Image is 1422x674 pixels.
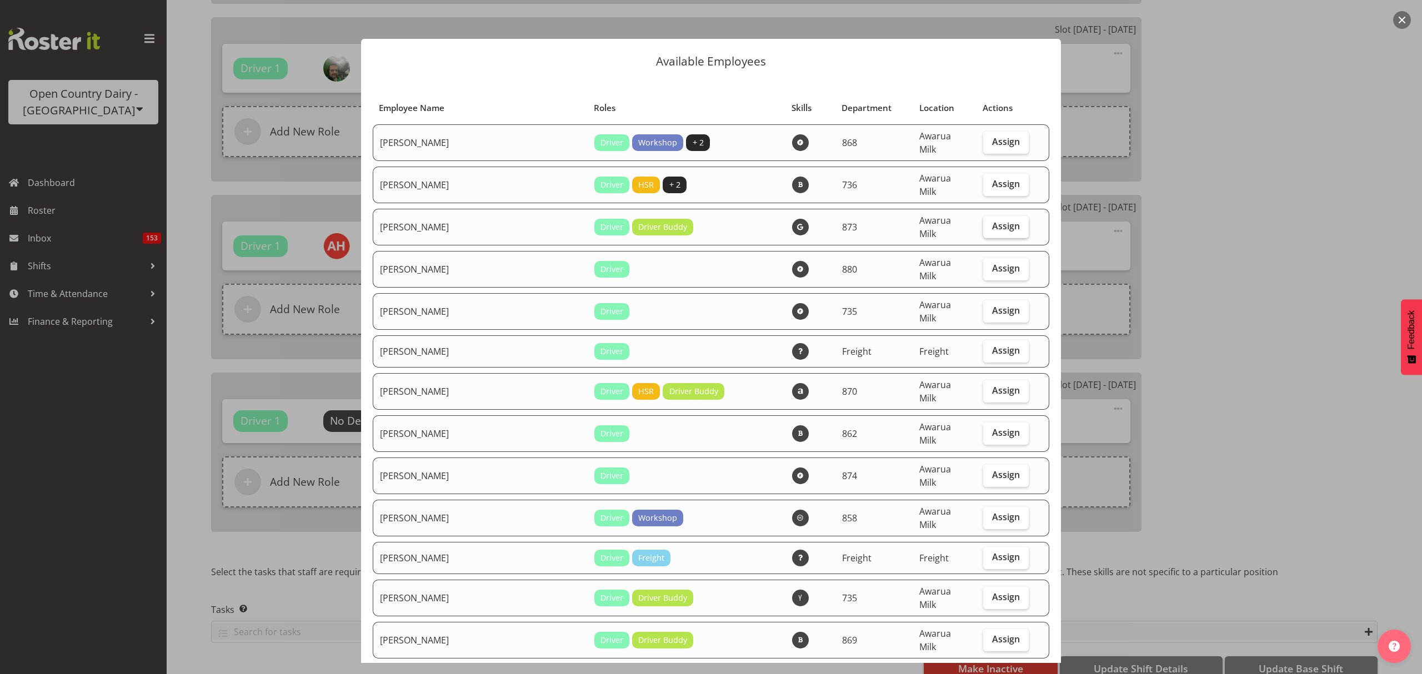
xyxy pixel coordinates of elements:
span: Awarua Milk [919,299,951,324]
span: Assign [992,220,1020,232]
span: Driver [600,552,623,564]
span: Freight [919,552,949,564]
td: [PERSON_NAME] [373,580,588,616]
span: 736 [842,179,857,191]
span: Assign [992,178,1020,189]
span: + 2 [669,179,680,191]
span: Awarua Milk [919,585,951,611]
span: Assign [992,305,1020,316]
span: 870 [842,385,857,398]
span: Driver [600,305,623,318]
span: 735 [842,305,857,318]
span: 868 [842,137,857,149]
span: Driver Buddy [638,592,687,604]
span: Freight [842,552,872,564]
span: Driver [600,427,623,440]
span: 858 [842,512,857,524]
span: Awarua Milk [919,214,951,240]
span: Workshop [638,137,677,149]
td: [PERSON_NAME] [373,500,588,536]
td: [PERSON_NAME] [373,293,588,330]
span: Awarua Milk [919,256,951,282]
span: Roles [594,102,615,114]
span: Assign [992,345,1020,356]
span: Skills [792,102,812,114]
span: Awarua Milk [919,627,951,653]
td: [PERSON_NAME] [373,209,588,245]
span: Assign [992,385,1020,396]
span: Driver [600,345,623,358]
span: Employee Name [379,102,444,114]
span: Assign [992,633,1020,645]
span: 873 [842,221,857,233]
span: Driver [600,179,623,191]
span: 874 [842,470,857,482]
span: Driver Buddy [638,634,687,646]
span: Driver [600,592,623,604]
span: Driver [600,512,623,524]
span: Freight [919,345,949,358]
span: Awarua Milk [919,130,951,155]
span: 862 [842,427,857,440]
span: Assign [992,427,1020,438]
span: Department [842,102,892,114]
td: [PERSON_NAME] [373,251,588,288]
span: Driver [600,634,623,646]
span: Awarua Milk [919,379,951,404]
span: 880 [842,263,857,275]
span: 869 [842,634,857,646]
span: Assign [992,263,1020,274]
span: Assign [992,136,1020,147]
span: Driver [600,263,623,275]
span: Feedback [1406,310,1416,349]
span: Actions [983,102,1013,114]
span: Freight [842,345,872,358]
span: + 2 [693,137,704,149]
span: Awarua Milk [919,505,951,531]
span: Location [919,102,954,114]
td: [PERSON_NAME] [373,124,588,161]
span: HSR [638,179,654,191]
span: Awarua Milk [919,463,951,489]
td: [PERSON_NAME] [373,373,588,410]
span: Driver Buddy [638,221,687,233]
td: [PERSON_NAME] [373,622,588,658]
img: help-xxl-2.png [1389,641,1400,652]
span: Awarua Milk [919,421,951,446]
span: Assign [992,469,1020,480]
span: Awarua Milk [919,172,951,198]
span: Assign [992,551,1020,562]
span: Workshop [638,512,677,524]
span: 735 [842,592,857,604]
span: Driver [600,137,623,149]
span: Freight [638,552,664,564]
td: [PERSON_NAME] [373,167,588,203]
td: [PERSON_NAME] [373,335,588,368]
td: [PERSON_NAME] [373,457,588,494]
span: Driver [600,470,623,482]
button: Feedback - Show survey [1401,299,1422,375]
span: Assign [992,511,1020,522]
span: Driver [600,221,623,233]
span: Driver [600,385,623,398]
span: Driver Buddy [669,385,718,398]
td: [PERSON_NAME] [373,415,588,452]
span: HSR [638,385,654,398]
span: Assign [992,591,1020,602]
td: [PERSON_NAME] [373,542,588,574]
p: Available Employees [372,56,1050,67]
